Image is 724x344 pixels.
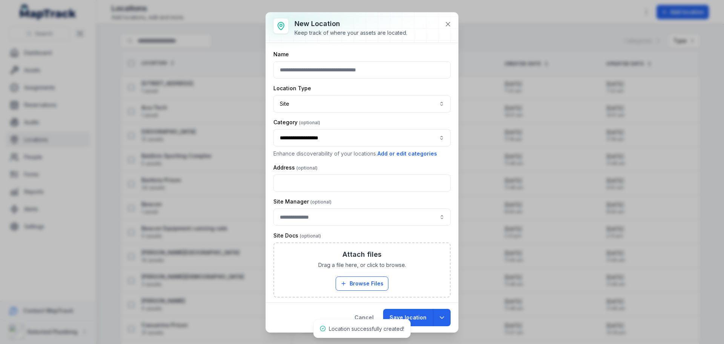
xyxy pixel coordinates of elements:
button: Site [273,95,451,113]
button: Save location [383,309,433,326]
label: Name [273,51,289,58]
button: Cancel [348,309,380,326]
label: Address [273,164,318,171]
button: Browse Files [336,276,388,291]
h3: Attach files [342,249,382,260]
label: Site Manager [273,198,331,205]
button: Add or edit categories [377,150,437,158]
input: location-add:cf[64ff8499-06bd-4b10-b203-156b2ac3e9ed]-label [273,208,451,226]
span: Drag a file here, or click to browse. [318,261,406,269]
span: Location successfully created! [329,325,404,332]
p: Enhance discoverability of your locations. [273,150,451,158]
label: Site Docs [273,232,321,239]
h3: New location [295,19,407,29]
div: Keep track of where your assets are located. [295,29,407,37]
label: Category [273,119,320,126]
label: Location Type [273,85,311,92]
